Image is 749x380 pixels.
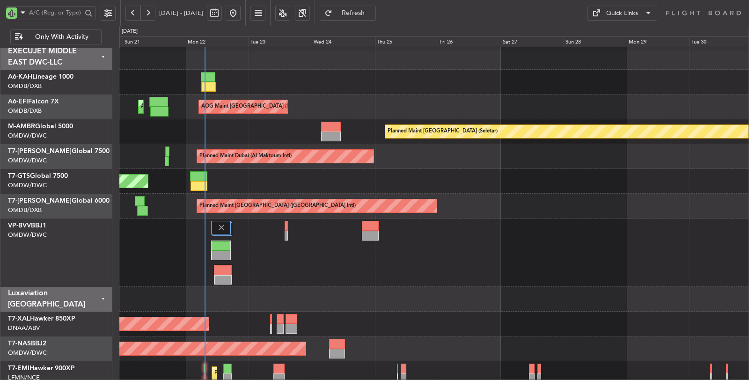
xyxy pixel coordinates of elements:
div: Tue 23 [249,37,312,48]
div: Wed 24 [312,37,375,48]
a: T7-EMIHawker 900XP [8,365,75,372]
a: OMDW/DWC [8,132,47,140]
a: M-AMBRGlobal 5000 [8,123,73,130]
button: Quick Links [587,6,657,21]
div: Sat 27 [501,37,564,48]
a: OMDW/DWC [8,156,47,165]
a: T7-[PERSON_NAME]Global 7500 [8,148,110,154]
span: T7-GTS [8,173,30,179]
span: Only With Activity [25,34,98,40]
span: T7-[PERSON_NAME] [8,148,72,154]
span: T7-EMI [8,365,29,372]
div: Sun 28 [564,37,627,48]
a: OMDB/DXB [8,107,42,115]
a: T7-XALHawker 850XP [8,315,75,322]
div: Planned Maint Dubai (Al Maktoum Intl) [199,149,292,163]
span: M-AMBR [8,123,35,130]
div: [DATE] [122,28,138,36]
span: [DATE] - [DATE] [159,9,203,17]
div: Planned Maint [GEOGRAPHIC_DATA] (Seletar) [388,124,498,139]
a: T7-GTSGlobal 7500 [8,173,68,179]
div: Thu 25 [375,37,438,48]
button: Only With Activity [10,29,102,44]
a: OMDW/DWC [8,349,47,357]
div: Mon 22 [186,37,249,48]
span: A6-KAH [8,73,32,80]
a: A6-KAHLineage 1000 [8,73,73,80]
div: Planned Maint [GEOGRAPHIC_DATA] ([GEOGRAPHIC_DATA] Intl) [199,199,356,213]
div: Sun 21 [123,37,186,48]
a: T7-[PERSON_NAME]Global 6000 [8,197,110,204]
a: OMDW/DWC [8,181,47,190]
div: Fri 26 [438,37,501,48]
div: AOG Maint [141,100,168,114]
span: T7-[PERSON_NAME] [8,197,72,204]
a: A6-EFIFalcon 7X [8,98,59,105]
span: T7-NAS [8,340,31,347]
span: Refresh [334,10,373,16]
span: T7-XAL [8,315,30,322]
div: AOG Maint [GEOGRAPHIC_DATA] (Dubai Intl) [201,100,311,114]
a: VP-BVVBBJ1 [8,222,46,229]
a: OMDW/DWC [8,231,47,239]
a: DNAA/ABV [8,324,40,332]
div: Quick Links [606,9,638,18]
button: Refresh [320,6,376,21]
a: T7-NASBBJ2 [8,340,46,347]
a: OMDB/DXB [8,82,42,90]
span: A6-EFI [8,98,28,105]
img: gray-close.svg [217,223,226,232]
div: Mon 29 [627,37,690,48]
span: VP-BVV [8,222,31,229]
a: OMDB/DXB [8,206,42,214]
input: A/C (Reg. or Type) [29,6,82,20]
